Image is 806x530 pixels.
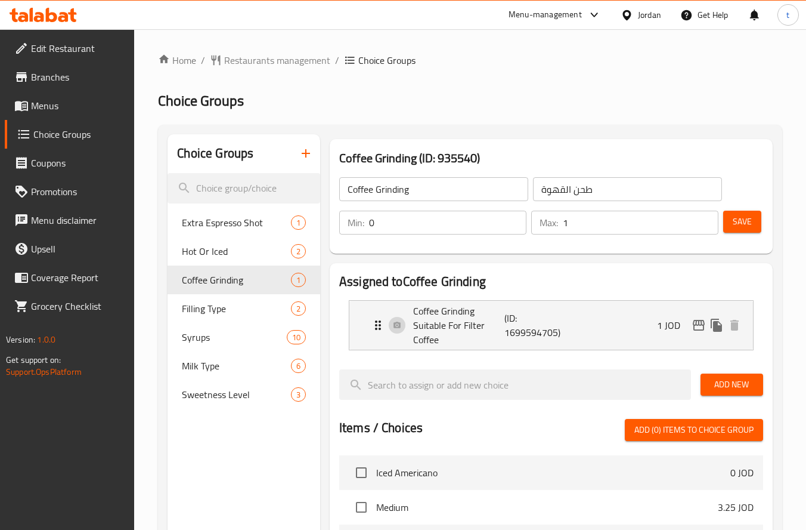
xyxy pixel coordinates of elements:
[31,242,125,256] span: Upsell
[224,53,330,67] span: Restaurants management
[376,466,730,480] span: Iced Americano
[335,53,339,67] li: /
[5,63,135,91] a: Branches
[5,91,135,120] a: Menus
[292,275,305,286] span: 1
[6,332,35,347] span: Version:
[182,387,291,402] span: Sweetness Level
[168,173,320,204] input: search
[5,34,135,63] a: Edit Restaurant
[31,270,125,285] span: Coverage Report
[339,149,763,168] h3: Coffee Grinding (ID: 935540)
[6,352,61,368] span: Get support on:
[31,184,125,199] span: Promotions
[210,53,330,67] a: Restaurants management
[657,318,690,332] p: 1 JOD
[292,389,305,400] span: 3
[33,127,125,141] span: Choice Groups
[634,423,754,437] span: Add (0) items to choice group
[291,301,306,316] div: Choices
[710,377,754,392] span: Add New
[5,120,135,149] a: Choice Groups
[413,304,504,347] p: Coffee Grinding Suitable For Filter Coffee
[540,215,558,230] p: Max:
[168,208,320,237] div: Extra Espresso Shot1
[292,303,305,315] span: 2
[201,53,205,67] li: /
[182,215,291,230] span: Extra Espresso Shot
[708,316,726,334] button: duplicate
[31,156,125,170] span: Coupons
[718,500,754,514] p: 3.25 JOD
[292,217,305,229] span: 1
[5,149,135,177] a: Coupons
[5,263,135,292] a: Coverage Report
[292,246,305,257] span: 2
[5,206,135,235] a: Menu disclaimer
[349,460,374,485] span: Select choice
[31,299,125,313] span: Grocery Checklist
[291,244,306,258] div: Choices
[6,364,82,380] a: Support.OpsPlatform
[182,244,291,258] span: Hot Or Iced
[168,237,320,266] div: Hot Or Iced2
[638,8,661,21] div: Jordan
[700,374,763,396] button: Add New
[504,311,565,340] p: (ID: 1699594705)
[37,332,55,347] span: 1.0.0
[509,8,582,22] div: Menu-management
[349,301,753,350] div: Expand
[168,266,320,294] div: Coffee Grinding1
[376,500,718,514] span: Medium
[726,316,743,334] button: delete
[786,8,789,21] span: t
[31,98,125,113] span: Menus
[291,215,306,230] div: Choices
[339,295,763,355] li: Expand
[158,53,196,67] a: Home
[625,419,763,441] button: Add (0) items to choice group
[291,359,306,373] div: Choices
[291,273,306,287] div: Choices
[177,144,253,162] h2: Choice Groups
[292,360,305,372] span: 6
[158,87,244,114] span: Choice Groups
[339,273,763,291] h2: Assigned to Coffee Grinding
[291,387,306,402] div: Choices
[339,369,691,400] input: search
[31,70,125,84] span: Branches
[287,332,305,343] span: 10
[182,273,291,287] span: Coffee Grinding
[158,53,782,67] nav: breadcrumb
[339,419,423,437] h2: Items / Choices
[168,380,320,409] div: Sweetness Level3
[182,359,291,373] span: Milk Type
[730,466,754,480] p: 0 JOD
[723,211,761,233] button: Save
[31,213,125,227] span: Menu disclaimer
[168,323,320,352] div: Syrups10
[168,294,320,323] div: Filling Type2
[349,495,374,520] span: Select choice
[168,352,320,380] div: Milk Type6
[182,301,291,316] span: Filling Type
[31,41,125,56] span: Edit Restaurant
[348,215,364,230] p: Min:
[358,53,416,67] span: Choice Groups
[5,177,135,206] a: Promotions
[182,330,286,344] span: Syrups
[287,330,306,344] div: Choices
[690,316,708,334] button: edit
[5,235,135,263] a: Upsell
[733,214,752,229] span: Save
[5,292,135,321] a: Grocery Checklist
